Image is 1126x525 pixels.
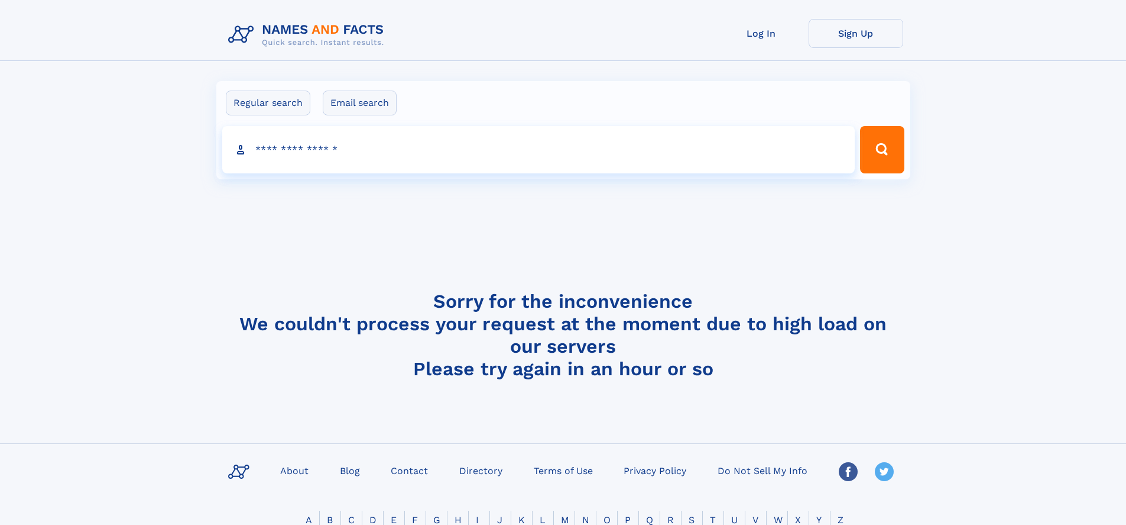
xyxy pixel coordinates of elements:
a: About [275,462,313,479]
a: Blog [335,462,365,479]
img: Logo Names and Facts [223,19,394,51]
button: Search Button [860,126,904,173]
a: Sign Up [809,19,903,48]
a: Terms of Use [529,462,598,479]
img: Facebook [839,462,858,481]
a: Privacy Policy [619,462,691,479]
input: search input [222,126,855,173]
img: Twitter [875,462,894,481]
a: Log In [714,19,809,48]
a: Contact [386,462,433,479]
label: Regular search [226,91,310,115]
a: Directory [455,462,507,479]
label: Email search [323,91,397,115]
h4: Sorry for the inconvenience We couldn't process your request at the moment due to high load on ou... [223,290,903,380]
a: Do Not Sell My Info [713,462,812,479]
